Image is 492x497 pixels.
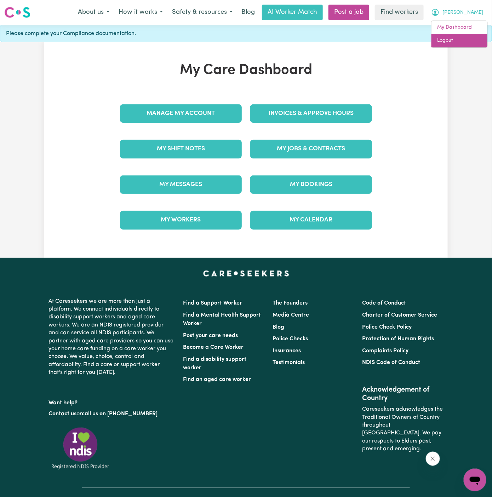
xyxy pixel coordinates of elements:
a: Manage My Account [120,104,242,123]
img: Careseekers logo [4,6,30,19]
a: My Jobs & Contracts [250,140,372,158]
a: My Shift Notes [120,140,242,158]
p: or [48,407,175,421]
button: How it works [114,5,167,20]
h2: Acknowledgement of Country [362,386,444,403]
img: Registered NDIS provider [48,426,112,470]
button: My Account [427,5,488,20]
a: Careseekers home page [203,271,289,276]
p: At Careseekers we are more than just a platform. We connect individuals directly to disability su... [48,295,175,380]
a: AI Worker Match [262,5,323,20]
a: Find a disability support worker [183,357,246,371]
a: Insurances [273,348,301,354]
a: Logout [431,34,487,47]
a: Media Centre [273,312,309,318]
a: Post a job [328,5,369,20]
a: My Bookings [250,175,372,194]
a: Post your care needs [183,333,238,339]
a: Testimonials [273,360,305,365]
a: Become a Care Worker [183,345,244,350]
a: My Workers [120,211,242,229]
h1: My Care Dashboard [116,62,376,79]
a: Find a Mental Health Support Worker [183,312,261,326]
a: Invoices & Approve Hours [250,104,372,123]
a: Find a Support Worker [183,300,242,306]
a: Blog [273,324,284,330]
a: Code of Conduct [362,300,406,306]
button: Safety & resources [167,5,237,20]
a: Blog [237,5,259,20]
div: My Account [431,21,488,48]
a: Police Checks [273,336,308,342]
a: NDIS Code of Conduct [362,360,421,365]
iframe: Button to launch messaging window [464,469,486,491]
a: Complaints Policy [362,348,409,354]
p: Want help? [48,396,175,407]
a: The Founders [273,300,308,306]
button: About us [73,5,114,20]
span: Need any help? [4,5,43,11]
a: My Calendar [250,211,372,229]
a: My Messages [120,175,242,194]
a: Protection of Human Rights [362,336,434,342]
a: Police Check Policy [362,324,412,330]
iframe: Close message [426,452,440,466]
a: Find an aged care worker [183,377,251,382]
span: Please complete your Compliance documentation. [6,29,136,38]
a: Careseekers logo [4,4,30,21]
a: Find workers [375,5,424,20]
a: Charter of Customer Service [362,312,437,318]
p: Careseekers acknowledges the Traditional Owners of Country throughout [GEOGRAPHIC_DATA]. We pay o... [362,403,444,456]
a: My Dashboard [431,21,487,34]
a: call us on [PHONE_NUMBER] [82,411,158,417]
a: Contact us [48,411,76,417]
span: [PERSON_NAME] [442,9,483,17]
